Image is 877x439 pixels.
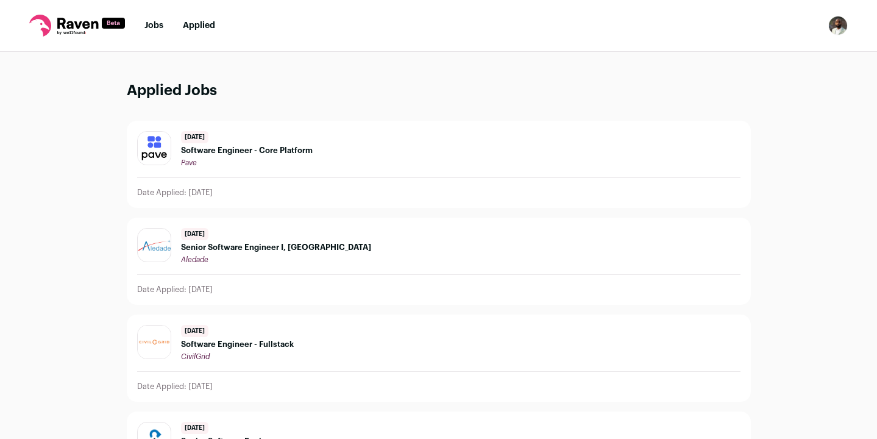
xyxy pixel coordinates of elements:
[181,159,197,166] span: Pave
[144,21,163,30] a: Jobs
[127,315,750,401] a: [DATE] Software Engineer - Fullstack CivilGrid Date Applied: [DATE]
[181,353,210,360] span: CivilGrid
[181,228,208,240] span: [DATE]
[127,218,750,304] a: [DATE] Senior Software Engineer I, [GEOGRAPHIC_DATA] Aledade Date Applied: [DATE]
[181,325,208,337] span: [DATE]
[181,131,208,143] span: [DATE]
[828,16,848,35] img: 6369429-medium_jpg
[181,256,208,263] span: Aledade
[137,285,213,294] p: Date Applied: [DATE]
[828,16,848,35] button: Open dropdown
[138,240,171,251] img: 872ed3c5d3d04980a3463b7bfa37b263b682a77eaba13eb362730722b187098f.jpg
[183,21,215,30] a: Applied
[181,340,294,349] span: Software Engineer - Fullstack
[137,382,213,391] p: Date Applied: [DATE]
[137,188,213,198] p: Date Applied: [DATE]
[138,132,171,165] img: d268c817298ca33a9bf42e9764e9774be34738fe4ae2cb49b9de382e0d45c98e.jpg
[181,146,313,155] span: Software Engineer - Core Platform
[127,121,750,207] a: [DATE] Software Engineer - Core Platform Pave Date Applied: [DATE]
[127,81,751,101] h1: Applied Jobs
[138,326,171,359] img: 2458675552a87aee7a6f7430b42a981d714011a12065373f20ad22cc7ef12dc6.jpg
[181,243,371,252] span: Senior Software Engineer I, [GEOGRAPHIC_DATA]
[181,422,208,434] span: [DATE]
